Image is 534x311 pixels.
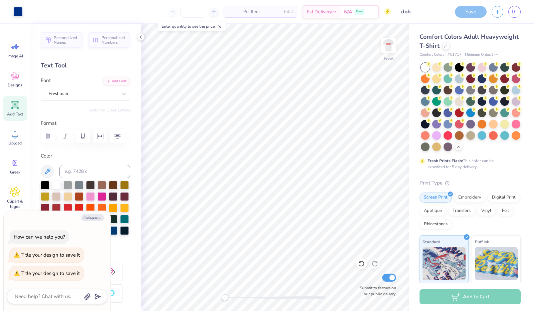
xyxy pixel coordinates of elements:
[420,193,452,203] div: Screen Print
[356,285,396,297] label: Submit to feature on our public gallery.
[21,270,80,277] div: Title your design to save it
[448,52,462,58] span: # C1717
[384,55,393,61] div: Front
[498,206,513,216] div: Foil
[283,8,293,15] span: Total
[243,8,260,15] span: Per Item
[41,119,130,127] label: Format
[103,77,130,85] button: Add Font
[7,53,23,59] span: Image AI
[428,158,510,170] div: This color can be expedited for 5 day delivery.
[180,6,206,18] input: – –
[228,8,241,15] span: – –
[428,158,463,164] strong: Fresh Prints Flash:
[420,52,444,58] span: Comfort Colors
[8,140,22,146] span: Upload
[396,5,445,18] input: Untitled Design
[88,32,130,48] button: Personalized Numbers
[10,170,20,175] span: Greek
[423,238,440,245] span: Standard
[8,82,22,88] span: Designs
[41,32,82,48] button: Personalized Names
[54,35,78,45] span: Personalized Names
[101,35,126,45] span: Personalized Numbers
[356,9,362,14] span: Free
[158,22,226,31] div: Enter quantity to see the price.
[420,33,519,50] span: Comfort Colors Adult Heavyweight T-Shirt
[475,247,518,280] img: Puff Ink
[420,179,521,187] div: Print Type
[41,77,51,84] label: Font
[448,206,475,216] div: Transfers
[41,61,130,70] div: Text Tool
[488,193,520,203] div: Digital Print
[268,8,281,15] span: – –
[423,247,466,280] img: Standard
[512,8,517,16] span: LC
[307,8,332,15] span: Est. Delivery
[41,152,130,160] label: Color
[88,107,130,113] button: Switch to Greek Letters
[454,193,486,203] div: Embroidery
[81,214,104,221] button: Collapse
[475,238,489,245] span: Puff Ink
[7,111,23,117] span: Add Text
[420,206,446,216] div: Applique
[508,6,521,18] a: LC
[477,206,496,216] div: Vinyl
[465,52,498,58] span: Minimum Order: 24 +
[59,165,130,178] input: e.g. 7428 c
[21,252,80,258] div: Title your design to save it
[382,39,395,52] img: Front
[344,8,352,15] span: N/A
[4,199,26,209] span: Clipart & logos
[420,219,452,229] div: Rhinestones
[14,234,65,240] div: How can we help you?
[222,294,228,301] div: Accessibility label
